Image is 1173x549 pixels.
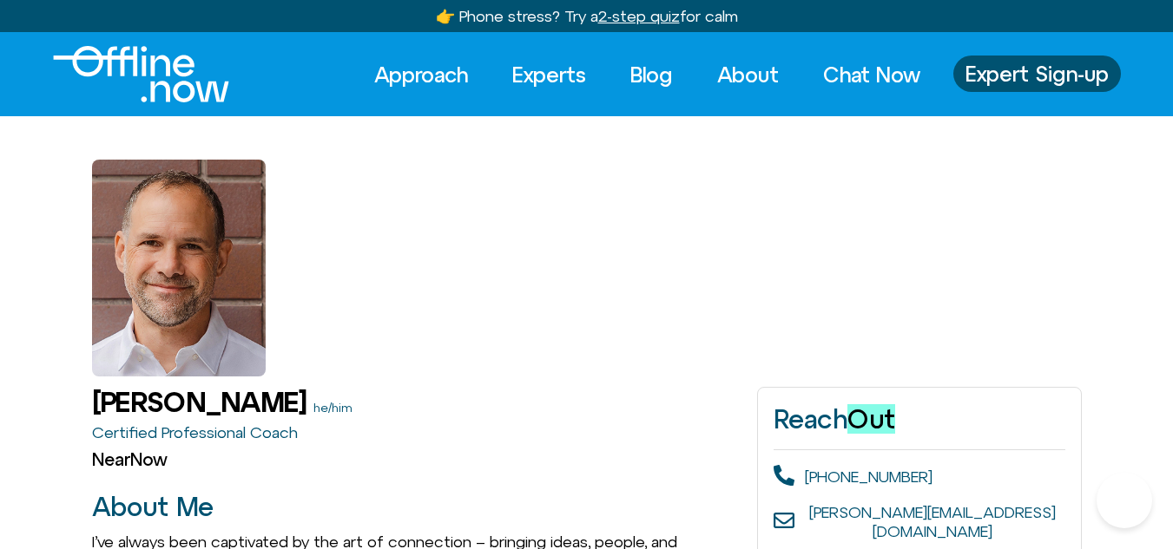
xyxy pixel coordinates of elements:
a: About [702,56,794,94]
a: [PERSON_NAME][EMAIL_ADDRESS][DOMAIN_NAME] [809,503,1056,540]
a: he/him [313,401,353,415]
a: 👉 Phone stress? Try a2-step quizfor calm [436,7,738,25]
h2: NearNow [92,449,741,470]
a: [PHONE_NUMBER] [805,467,932,486]
a: Experts [497,56,602,94]
a: Certified Professional Coach [92,423,298,441]
h2: About Me [92,493,741,521]
a: Expert Sign-up [953,56,1121,92]
mark: Out [847,404,895,434]
h1: [PERSON_NAME] [92,387,306,417]
a: Approach [359,56,484,94]
h2: Reach [774,403,1064,435]
a: Blog [615,56,689,94]
div: Logo [53,46,200,102]
span: Expert Sign-up [965,62,1109,85]
iframe: Botpress [1097,473,1152,528]
u: 2-step quiz [598,7,680,25]
a: Chat Now [807,56,936,94]
img: Offline.Now logo in white. Text of the words offline.now with a line going through the "O" [53,46,229,102]
nav: Menu [359,56,936,94]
